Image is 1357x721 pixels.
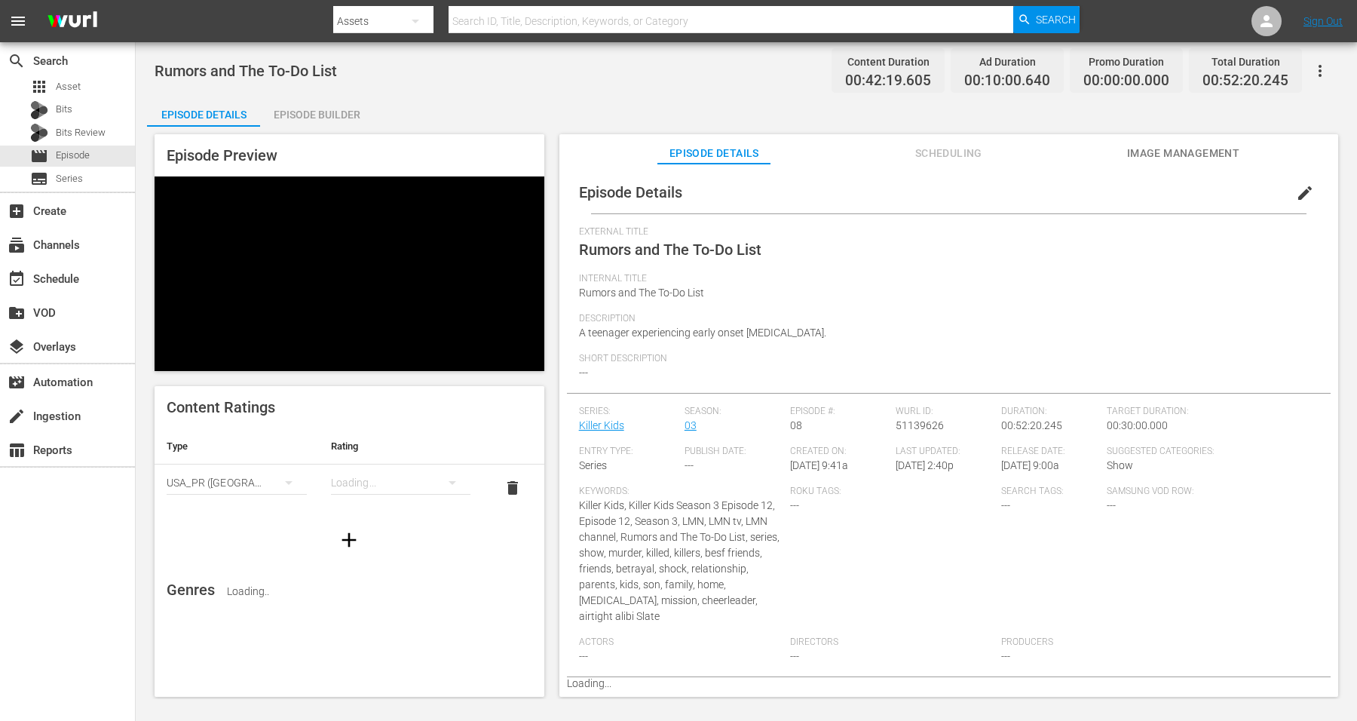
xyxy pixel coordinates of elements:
[1126,144,1239,163] span: Image Management
[1001,486,1099,498] span: Search Tags:
[579,327,826,339] span: A teenager experiencing early onset [MEDICAL_DATA].
[579,273,1311,285] span: Internal Title
[147,97,260,127] button: Episode Details
[579,446,677,458] span: Entry Type:
[1107,499,1116,511] span: ---
[8,236,26,254] span: Channels
[147,97,260,133] div: Episode Details
[1107,419,1168,431] span: 00:30:00.000
[260,97,373,127] button: Episode Builder
[56,148,90,163] span: Episode
[896,406,994,418] span: Wurl ID:
[167,398,275,416] span: Content Ratings
[8,270,26,288] span: Schedule
[579,406,677,418] span: Series:
[579,499,780,622] span: Killer Kids, Killer Kids Season 3 Episode 12, Episode 12, Season 3, LMN, LMN tv, LMN channel, Rum...
[685,446,783,458] span: Publish Date:
[579,287,704,299] span: Rumors and The To-Do List
[1001,459,1059,471] span: [DATE] 9:00a
[30,78,48,96] span: Asset
[30,170,48,188] span: Series
[1001,419,1062,431] span: 00:52:20.245
[579,241,761,259] span: Rumors and The To-Do List
[504,479,522,497] span: delete
[167,581,215,599] span: Genres
[1296,184,1314,202] span: edit
[1013,6,1080,33] button: Search
[8,407,26,425] span: Ingestion
[36,4,109,39] img: ans4CAIJ8jUAAAAAAAAAAAAAAAAAAAAAAAAgQb4GAAAAAAAAAAAAAAAAAAAAAAAAJMjXAAAAAAAAAAAAAAAAAAAAAAAAgAT5G...
[1202,72,1288,90] span: 00:52:20.245
[1036,6,1076,33] span: Search
[1303,15,1343,27] a: Sign Out
[1001,499,1010,511] span: ---
[790,419,802,431] span: 08
[790,499,799,511] span: ---
[155,428,319,465] th: Type
[964,51,1050,72] div: Ad Duration
[260,97,373,133] div: Episode Builder
[56,171,83,186] span: Series
[30,124,48,142] div: Bits Review
[8,441,26,459] span: Reports
[495,470,531,506] button: delete
[8,52,26,70] span: Search
[155,62,337,80] span: Rumors and The To-Do List
[685,419,697,431] a: 03
[845,51,931,72] div: Content Duration
[1107,486,1205,498] span: Samsung VOD Row:
[1107,459,1133,471] span: Show
[790,637,994,649] span: Directors
[1107,446,1310,458] span: Suggested Categories:
[685,406,783,418] span: Season:
[1001,446,1099,458] span: Release Date:
[685,459,694,471] span: ---
[1202,51,1288,72] div: Total Duration
[1001,406,1099,418] span: Duration:
[579,459,607,471] span: Series
[30,101,48,119] div: Bits
[896,459,954,471] span: [DATE] 2:40p
[167,462,307,504] div: USA_PR ([GEOGRAPHIC_DATA])
[790,406,888,418] span: Episode #:
[896,446,994,458] span: Last Updated:
[579,419,624,431] a: Killer Kids
[1083,51,1169,72] div: Promo Duration
[167,146,277,164] span: Episode Preview
[8,373,26,391] span: Automation
[790,459,848,471] span: [DATE] 9:41a
[1001,637,1205,649] span: Producers
[964,72,1050,90] span: 00:10:00.640
[579,650,588,662] span: ---
[896,419,944,431] span: 51139626
[579,313,1311,325] span: Description
[8,202,26,220] span: Create
[56,79,81,94] span: Asset
[8,304,26,322] span: VOD
[319,428,483,465] th: Rating
[790,486,994,498] span: Roku Tags:
[790,446,888,458] span: Created On:
[30,147,48,165] span: Episode
[845,72,931,90] span: 00:42:19.605
[790,650,799,662] span: ---
[657,144,770,163] span: Episode Details
[567,677,1331,689] p: Loading...
[9,12,27,30] span: menu
[579,367,588,379] span: ---
[1287,175,1323,211] button: edit
[56,125,106,140] span: Bits Review
[56,102,72,117] span: Bits
[227,585,269,597] span: Loading..
[1107,406,1310,418] span: Target Duration:
[579,353,1311,365] span: Short Description
[579,226,1311,238] span: External Title
[8,338,26,356] span: Overlays
[579,637,783,649] span: Actors
[1083,72,1169,90] span: 00:00:00.000
[579,183,682,201] span: Episode Details
[1001,650,1010,662] span: ---
[155,428,544,511] table: simple table
[892,144,1005,163] span: Scheduling
[579,486,783,498] span: Keywords:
